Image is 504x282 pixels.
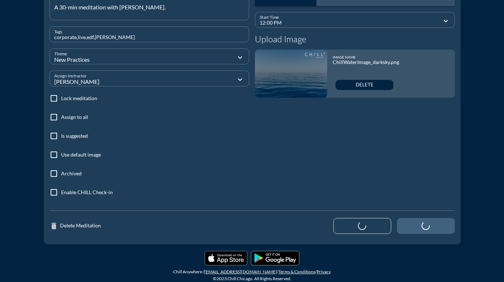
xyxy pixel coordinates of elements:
label: Use default image [61,151,101,158]
i: expand_more [236,53,244,62]
label: Assign to all [61,114,88,121]
a: Privacy [317,269,331,274]
input: Start Time [260,18,440,27]
a: Delete Meditation [50,222,101,230]
input: Tags [54,33,245,42]
i: expand_more [441,17,450,25]
img: Playmarket [251,251,299,265]
i: expand_more [236,75,244,84]
label: Lock meditation [61,95,97,102]
i: delete [50,222,60,230]
div: Image name [333,55,399,59]
div: ChillWaterImage_darksky.png [333,59,399,65]
div: Chill Anywhere / / / ©2023 Chill Chicago. All Rights Reserved. [2,268,502,282]
label: Archived [61,170,82,177]
img: 1751847370119_ChillWaterImage_darksky.png [255,50,327,98]
div: [PERSON_NAME] [54,78,198,85]
label: Is suggested [61,132,88,140]
img: Applestore [205,251,247,265]
a: Terms & Conditions [278,269,315,274]
div: New Practices [54,56,198,63]
textarea: Description [54,1,249,20]
a: [EMAIL_ADDRESS][DOMAIN_NAME] [204,269,277,274]
label: Enable CHILL Check-in [61,189,113,196]
span: delete [356,82,373,88]
h4: Upload Image [255,34,455,44]
button: delete [336,80,393,90]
